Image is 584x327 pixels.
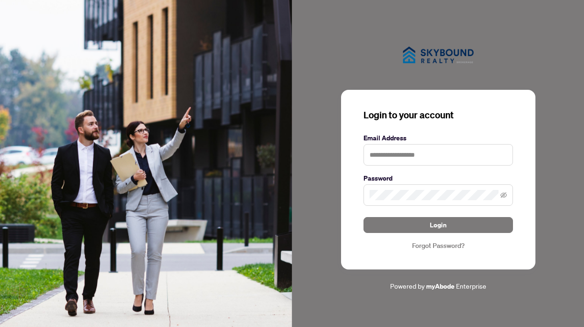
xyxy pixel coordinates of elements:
[392,36,485,74] img: ma-logo
[426,281,455,291] a: myAbode
[363,133,513,143] label: Email Address
[500,192,507,198] span: eye-invisible
[390,282,425,290] span: Powered by
[430,218,447,233] span: Login
[363,240,513,251] a: Forgot Password?
[363,217,513,233] button: Login
[363,173,513,183] label: Password
[456,282,486,290] span: Enterprise
[363,109,513,122] h3: Login to your account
